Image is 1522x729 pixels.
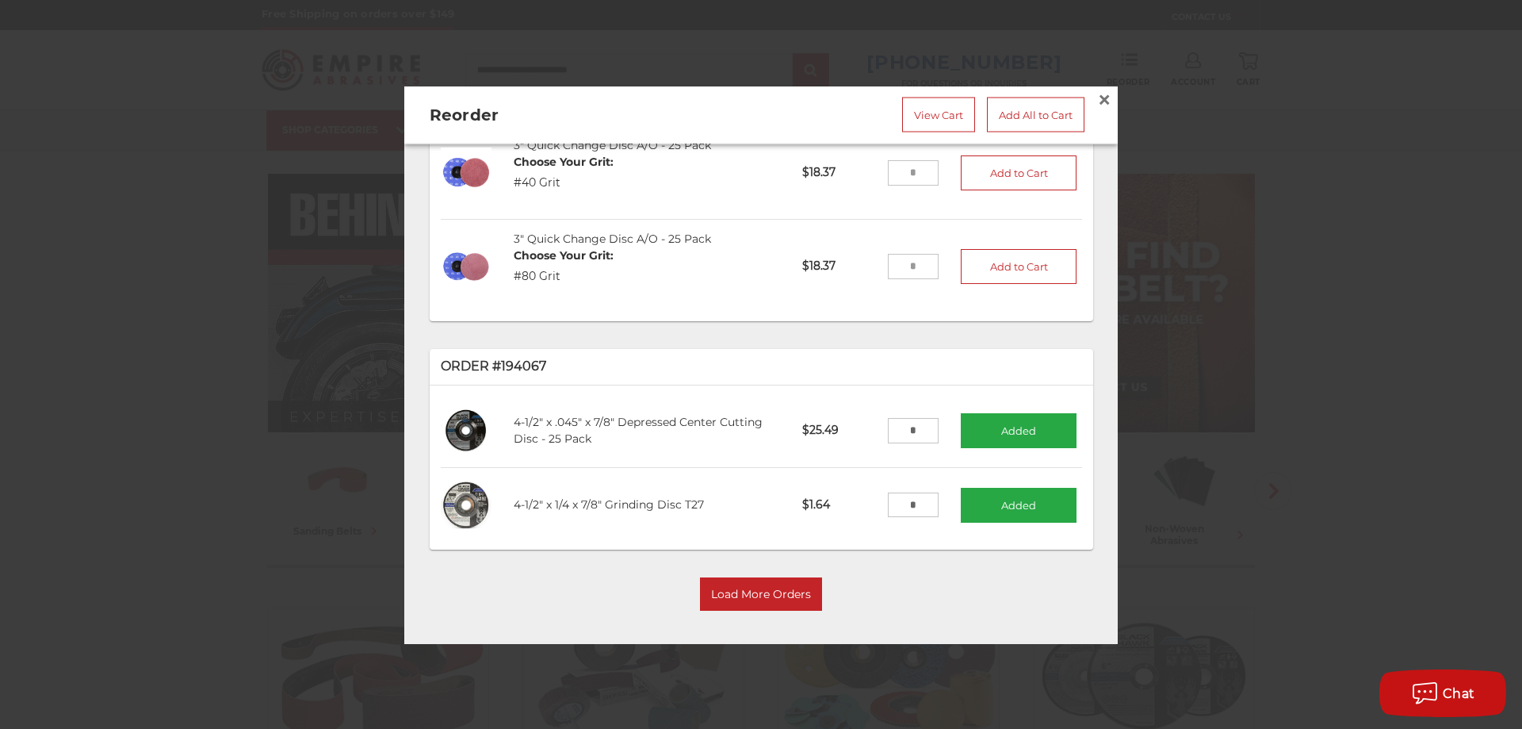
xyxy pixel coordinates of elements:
[961,488,1076,523] button: Added
[1092,86,1117,112] a: Close
[961,413,1076,448] button: Added
[791,486,887,525] p: $1.64
[961,249,1076,284] button: Add to Cart
[441,405,492,457] img: 4-1/2
[987,97,1084,132] a: Add All to Cart
[441,241,492,293] img: 3
[514,248,614,265] dt: Choose Your Grit:
[441,148,492,199] img: 3
[1097,83,1111,114] span: ×
[1379,670,1506,717] button: Chat
[514,269,614,286] dd: #80 Grit
[430,102,691,126] h2: Reorder
[441,358,1082,377] p: Order #194067
[961,155,1076,190] button: Add to Cart
[514,232,711,247] a: 3" Quick Change Disc A/O - 25 Pack
[514,415,763,446] a: 4-1/2" x .045" x 7/8" Depressed Center Cutting Disc - 25 Pack
[1443,686,1475,701] span: Chat
[514,498,704,512] a: 4-1/2" x 1/4 x 7/8" Grinding Disc T27
[514,139,711,153] a: 3" Quick Change Disc A/O - 25 Pack
[700,578,822,612] button: Load More Orders
[514,155,614,171] dt: Choose Your Grit:
[791,154,887,193] p: $18.37
[791,412,887,451] p: $25.49
[514,175,614,192] dd: #40 Grit
[902,97,975,132] a: View Cart
[441,480,492,531] img: 4-1/2
[791,247,887,286] p: $18.37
